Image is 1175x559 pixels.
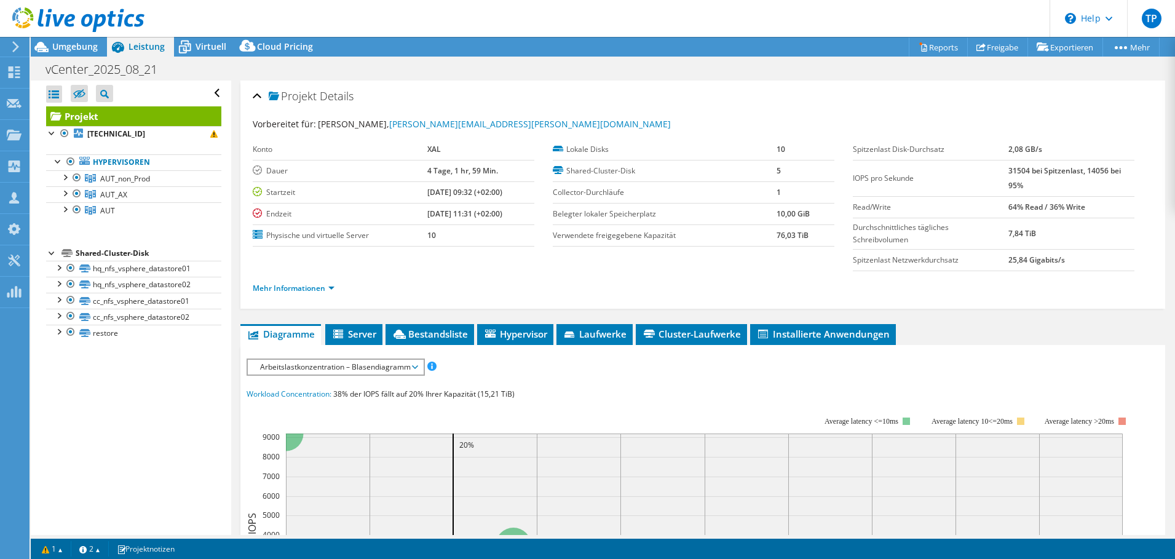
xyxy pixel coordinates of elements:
[331,328,376,340] span: Server
[40,63,176,76] h1: vCenter_2025_08_21
[108,541,183,557] a: Projektnotizen
[483,328,547,340] span: Hypervisor
[1008,255,1065,265] b: 25,84 Gigabits/s
[263,451,280,462] text: 8000
[1065,13,1076,24] svg: \n
[100,189,127,200] span: AUT_AX
[46,106,221,126] a: Projekt
[427,230,436,240] b: 10
[642,328,741,340] span: Cluster-Laufwerke
[46,277,221,293] a: hq_nfs_vsphere_datastore02
[777,230,809,240] b: 76,03 TiB
[46,170,221,186] a: AUT_non_Prod
[1027,38,1103,57] a: Exportieren
[257,41,313,52] span: Cloud Pricing
[389,118,671,130] a: [PERSON_NAME][EMAIL_ADDRESS][PERSON_NAME][DOMAIN_NAME]
[245,512,259,534] text: IOPS
[853,254,1009,266] label: Spitzenlast Netzwerkdurchsatz
[76,246,221,261] div: Shared-Cluster-Disk
[1008,202,1085,212] b: 64% Read / 36% Write
[253,118,316,130] label: Vorbereitet für:
[777,165,781,176] b: 5
[33,541,71,557] a: 1
[909,38,968,57] a: Reports
[853,201,1009,213] label: Read/Write
[853,172,1009,184] label: IOPS pro Sekunde
[777,144,785,154] b: 10
[253,283,334,293] a: Mehr Informationen
[263,432,280,442] text: 9000
[756,328,890,340] span: Installierte Anwendungen
[1045,417,1114,426] text: Average latency >20ms
[71,541,109,557] a: 2
[196,41,226,52] span: Virtuell
[392,328,468,340] span: Bestandsliste
[932,417,1013,426] tspan: Average latency 10<=20ms
[1008,144,1042,154] b: 2,08 GB/s
[263,510,280,520] text: 5000
[553,208,777,220] label: Belegter lokaler Speicherplatz
[46,202,221,218] a: AUT
[967,38,1028,57] a: Freigabe
[318,118,671,130] span: [PERSON_NAME],
[459,440,474,450] text: 20%
[254,360,417,375] span: Arbeitslastkonzentration – Blasendiagramm
[253,208,427,220] label: Endzeit
[46,325,221,341] a: restore
[46,261,221,277] a: hq_nfs_vsphere_datastore01
[253,229,427,242] label: Physische und virtuelle Server
[263,529,280,540] text: 4000
[333,389,515,399] span: 38% der IOPS fällt auf 20% Ihrer Kapazität (15,21 TiB)
[87,129,145,139] b: [TECHNICAL_ID]
[563,328,627,340] span: Laufwerke
[247,389,331,399] span: Workload Concentration:
[853,143,1009,156] label: Spitzenlast Disk-Durchsatz
[1008,165,1121,191] b: 31504 bei Spitzenlast, 14056 bei 95%
[253,165,427,177] label: Dauer
[553,186,777,199] label: Collector-Durchläufe
[46,186,221,202] a: AUT_AX
[1008,228,1036,239] b: 7,84 TiB
[247,328,315,340] span: Diagramme
[46,154,221,170] a: Hypervisoren
[52,41,98,52] span: Umgebung
[1102,38,1160,57] a: Mehr
[553,143,777,156] label: Lokale Disks
[100,173,150,184] span: AUT_non_Prod
[427,208,502,219] b: [DATE] 11:31 (+02:00)
[100,205,115,216] span: AUT
[825,417,898,426] tspan: Average latency <=10ms
[253,143,427,156] label: Konto
[777,187,781,197] b: 1
[263,471,280,482] text: 7000
[263,491,280,501] text: 6000
[427,187,502,197] b: [DATE] 09:32 (+02:00)
[46,293,221,309] a: cc_nfs_vsphere_datastore01
[853,221,1009,246] label: Durchschnittliches tägliches Schreibvolumen
[129,41,165,52] span: Leistung
[253,186,427,199] label: Startzeit
[427,165,498,176] b: 4 Tage, 1 hr, 59 Min.
[777,208,810,219] b: 10,00 GiB
[46,309,221,325] a: cc_nfs_vsphere_datastore02
[320,89,354,103] span: Details
[553,229,777,242] label: Verwendete freigegebene Kapazität
[427,144,441,154] b: XAL
[1142,9,1161,28] span: TP
[553,165,777,177] label: Shared-Cluster-Disk
[46,126,221,142] a: [TECHNICAL_ID]
[269,90,317,103] span: Projekt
